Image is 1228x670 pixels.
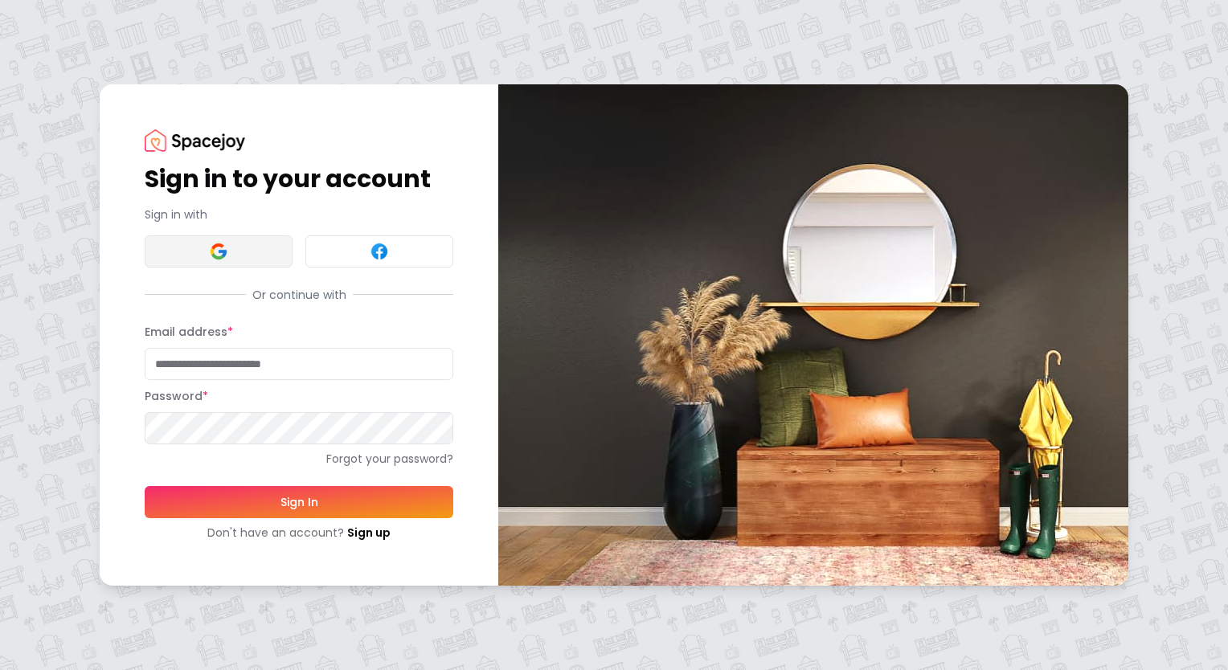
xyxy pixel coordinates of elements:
[246,287,353,303] span: Or continue with
[145,165,453,194] h1: Sign in to your account
[145,525,453,541] div: Don't have an account?
[347,525,391,541] a: Sign up
[145,324,233,340] label: Email address
[145,129,245,151] img: Spacejoy Logo
[145,451,453,467] a: Forgot your password?
[370,242,389,261] img: Facebook signin
[498,84,1128,585] img: banner
[145,486,453,518] button: Sign In
[145,206,453,223] p: Sign in with
[209,242,228,261] img: Google signin
[145,388,208,404] label: Password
